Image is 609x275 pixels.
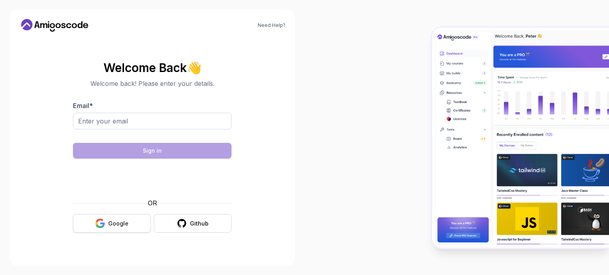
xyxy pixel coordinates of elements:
[73,102,93,110] label: Email *
[258,22,285,28] a: Need Help?
[432,28,609,248] img: Amigoscode Dashboard
[73,61,232,74] h2: Welcome Back
[186,61,202,75] span: 👋
[143,147,162,155] div: Sign in
[190,220,209,228] div: Github
[73,79,232,88] p: Welcome back! Please enter your details.
[154,214,232,233] button: Github
[108,220,128,228] div: Google
[19,19,90,32] a: Home link
[148,198,157,208] p: OR
[73,143,232,159] button: Sign in
[92,163,212,193] iframe: Widget containing checkbox for hCaptcha security challenge
[73,214,151,233] button: Google
[73,113,232,129] input: Enter your email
